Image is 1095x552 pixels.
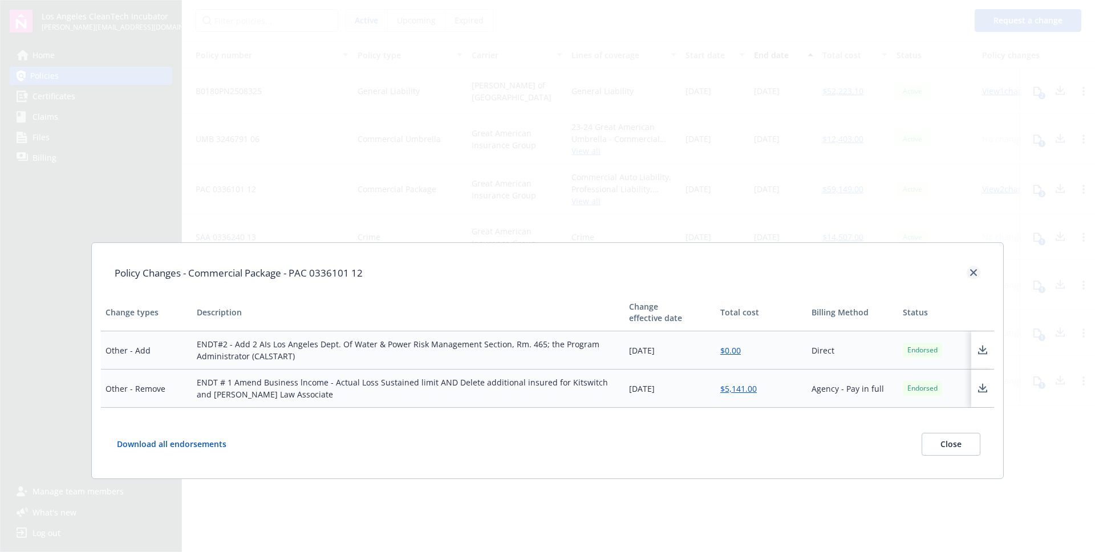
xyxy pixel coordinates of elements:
[716,294,807,331] th: Total cost
[115,266,363,281] h1: Policy Changes - Commercial Package - PAC 0336101 12
[192,370,624,408] td: ENDT # 1 Amend Business lncome - Actual Loss Sustained limit AND Delete additional insured for Ki...
[807,294,898,331] th: Billing Method
[101,294,192,331] th: Change types
[807,331,898,370] td: Direct
[115,433,245,456] button: Download all endorsements
[907,345,938,355] span: Endorsed
[898,294,971,331] th: Status
[629,312,711,324] div: effective date
[101,331,192,370] td: Other - Add
[192,294,624,331] th: Description
[624,331,716,370] td: [DATE]
[720,345,741,356] a: $0.00
[101,370,192,408] td: Other - Remove
[624,294,716,331] th: Change
[807,370,898,408] td: Agency - Pay in full
[967,266,980,279] a: close
[720,383,757,394] a: $5,141.00
[624,370,716,408] td: [DATE]
[922,433,980,456] button: Close
[192,331,624,370] td: ENDT#2 - Add 2 AIs Los Angeles Dept. Of Water & Power Risk Management Section, Rm. 465; the Progr...
[907,383,938,393] span: Endorsed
